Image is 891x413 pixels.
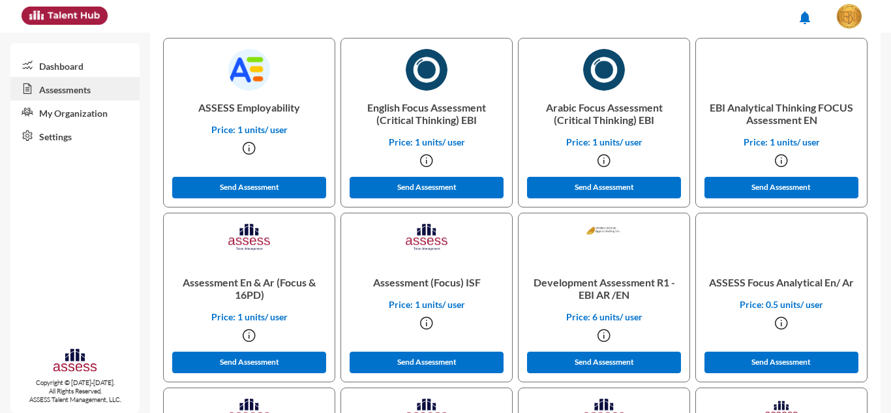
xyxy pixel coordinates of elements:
a: My Organization [10,100,140,124]
p: EBI Analytical Thinking FOCUS Assessment EN [706,91,856,136]
p: Price: 1 units/ user [174,124,324,135]
button: Send Assessment [172,177,326,198]
p: ASSESS Employability [174,91,324,124]
p: Price: 0.5 units/ user [706,299,856,310]
button: Send Assessment [350,177,504,198]
p: Price: 1 units/ user [529,136,679,147]
button: Send Assessment [350,352,504,373]
a: Settings [10,124,140,147]
p: Price: 1 units/ user [352,299,502,310]
button: Send Assessment [704,352,858,373]
p: English Focus Assessment (Critical Thinking) EBI [352,91,502,136]
p: Assessment (Focus) ISF [352,266,502,299]
button: Send Assessment [172,352,326,373]
p: Arabic Focus Assessment (Critical Thinking) EBI [529,91,679,136]
button: Send Assessment [527,177,681,198]
mat-icon: notifications [797,10,813,25]
a: Dashboard [10,54,140,77]
button: Send Assessment [527,352,681,373]
p: Price: 1 units/ user [174,311,324,322]
button: Send Assessment [704,177,858,198]
img: assesscompany-logo.png [52,347,97,375]
p: Price: 1 units/ user [706,136,856,147]
p: Copyright © [DATE]-[DATE]. All Rights Reserved. ASSESS Talent Management, LLC. [10,378,140,404]
p: Price: 6 units/ user [529,311,679,322]
p: Price: 1 units/ user [352,136,502,147]
a: Assessments [10,77,140,100]
p: ASSESS Focus Analytical En/ Ar [706,266,856,299]
p: Assessment En & Ar (Focus & 16PD) [174,266,324,311]
p: Development Assessment R1 -EBI AR /EN [529,266,679,311]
